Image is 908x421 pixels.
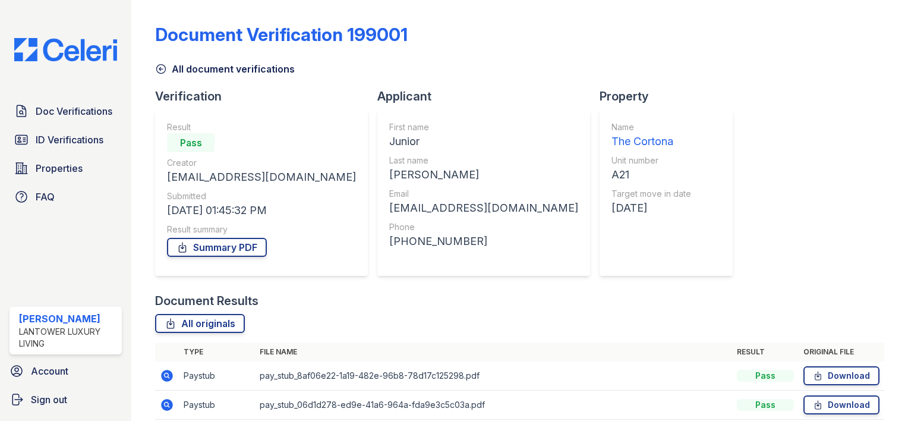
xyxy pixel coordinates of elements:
[389,121,578,133] div: First name
[611,200,691,216] div: [DATE]
[611,166,691,183] div: A21
[10,99,122,123] a: Doc Verifications
[737,370,794,382] div: Pass
[155,293,258,309] div: Document Results
[377,88,600,105] div: Applicant
[389,166,578,183] div: [PERSON_NAME]
[389,188,578,200] div: Email
[167,157,356,169] div: Creator
[10,185,122,209] a: FAQ
[19,326,117,350] div: Lantower Luxury Living
[36,190,55,204] span: FAQ
[31,364,68,378] span: Account
[155,24,408,45] div: Document Verification 199001
[167,224,356,235] div: Result summary
[179,343,255,362] th: Type
[611,133,691,150] div: The Cortona
[167,202,356,219] div: [DATE] 01:45:32 PM
[389,233,578,250] div: [PHONE_NUMBER]
[611,121,691,150] a: Name The Cortona
[732,343,799,362] th: Result
[611,188,691,200] div: Target move in date
[255,391,732,420] td: pay_stub_06d1d278-ed9e-41a6-964a-fda9e3c5c03a.pdf
[167,133,215,152] div: Pass
[799,343,884,362] th: Original file
[389,155,578,166] div: Last name
[255,343,732,362] th: File name
[179,391,255,420] td: Paystub
[389,221,578,233] div: Phone
[155,62,295,76] a: All document verifications
[179,362,255,391] td: Paystub
[803,366,879,385] a: Download
[155,88,377,105] div: Verification
[36,133,103,147] span: ID Verifications
[389,200,578,216] div: [EMAIL_ADDRESS][DOMAIN_NAME]
[255,362,732,391] td: pay_stub_8af06e22-1a19-482e-96b8-78d17c125298.pdf
[389,133,578,150] div: Junior
[803,395,879,414] a: Download
[611,155,691,166] div: Unit number
[31,392,67,407] span: Sign out
[167,190,356,202] div: Submitted
[167,169,356,186] div: [EMAIL_ADDRESS][DOMAIN_NAME]
[167,238,267,257] a: Summary PDF
[19,312,117,326] div: [PERSON_NAME]
[600,88,742,105] div: Property
[167,121,356,133] div: Result
[36,104,112,118] span: Doc Verifications
[36,161,83,175] span: Properties
[5,38,127,61] img: CE_Logo_Blue-a8612792a0a2168367f1c8372b55b34899dd931a85d93a1a3d3e32e68fde9ad4.png
[611,121,691,133] div: Name
[5,359,127,383] a: Account
[5,388,127,411] a: Sign out
[155,314,245,333] a: All originals
[10,156,122,180] a: Properties
[10,128,122,152] a: ID Verifications
[737,399,794,411] div: Pass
